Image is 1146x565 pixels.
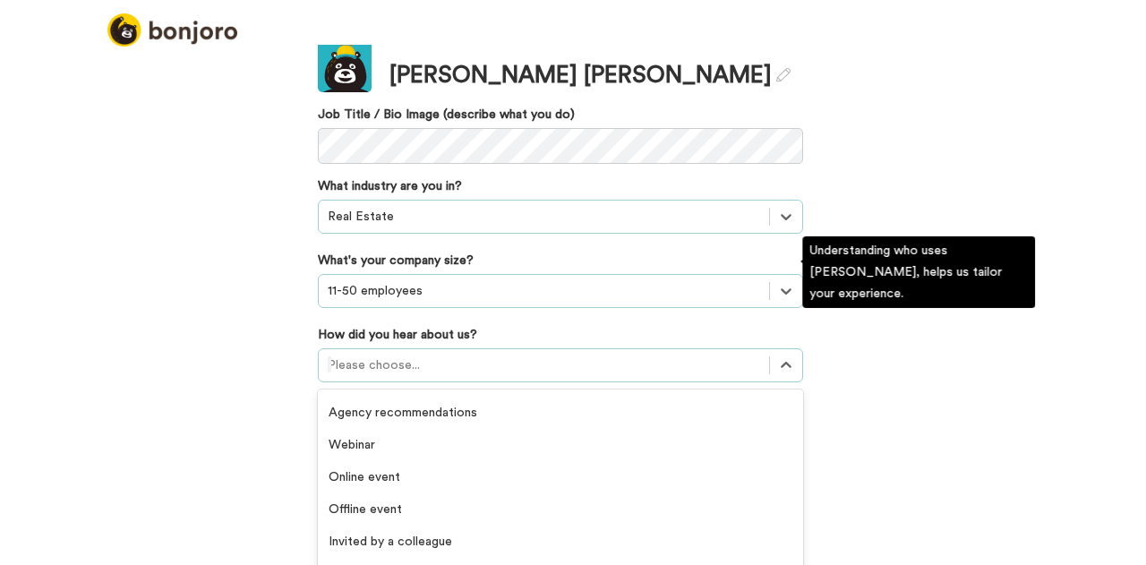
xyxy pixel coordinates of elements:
[318,252,474,270] label: What's your company size?
[107,13,237,47] img: logo_full.png
[318,429,803,461] div: Webinar
[318,493,803,526] div: Offline event
[389,59,791,92] div: [PERSON_NAME] [PERSON_NAME]
[318,106,803,124] label: Job Title / Bio Image (describe what you do)
[318,526,803,558] div: Invited by a colleague
[318,397,803,429] div: Agency recommendations
[802,236,1035,308] div: Understanding who uses [PERSON_NAME], helps us tailor your experience.
[318,177,462,195] label: What industry are you in?
[318,326,477,344] label: How did you hear about us?
[318,461,803,493] div: Online event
